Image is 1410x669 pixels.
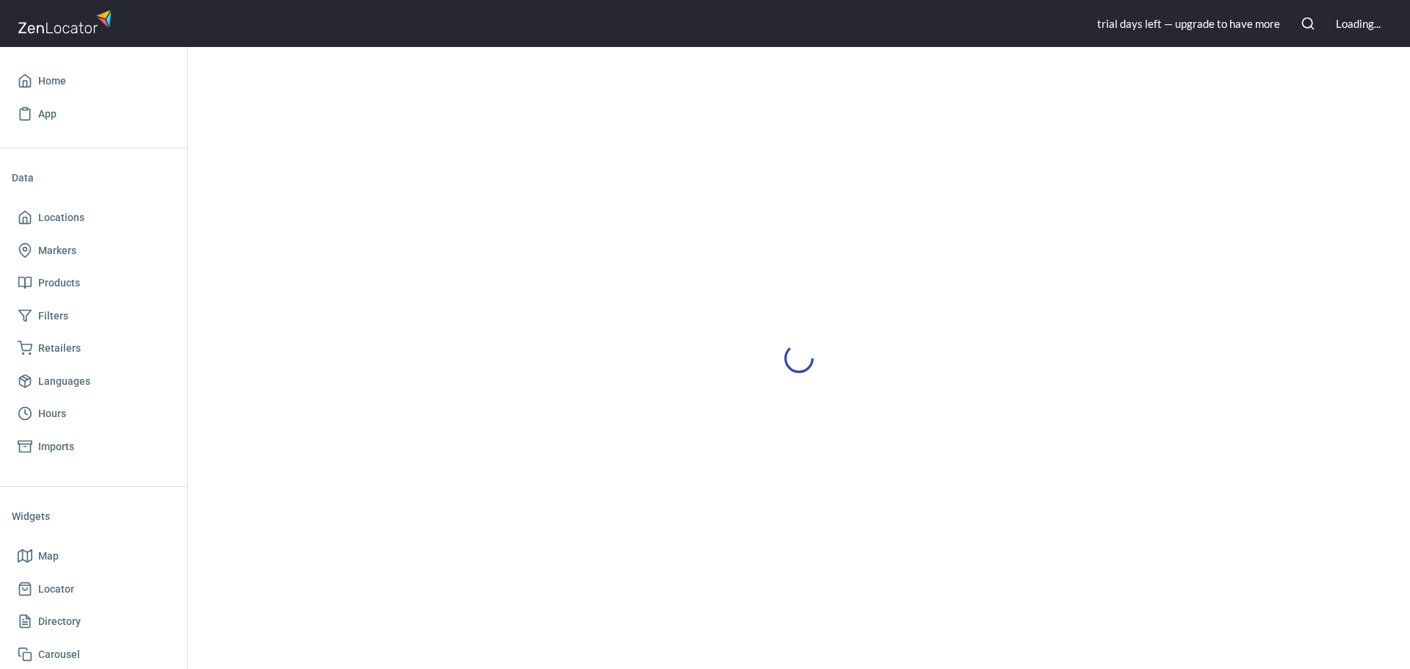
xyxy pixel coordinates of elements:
[38,612,81,631] span: Directory
[12,234,176,267] a: Markers
[1292,7,1324,40] button: Search
[38,242,76,260] span: Markers
[12,397,176,430] a: Hours
[38,105,57,123] span: App
[38,209,84,227] span: Locations
[12,201,176,234] a: Locations
[12,573,176,606] a: Locator
[38,580,74,599] span: Locator
[12,540,176,573] a: Map
[1097,16,1280,32] div: trial day s left — upgrade to have more
[38,372,90,391] span: Languages
[38,72,66,90] span: Home
[12,365,176,398] a: Languages
[38,307,68,325] span: Filters
[12,160,176,195] li: Data
[38,274,80,292] span: Products
[12,98,176,131] a: App
[12,300,176,333] a: Filters
[1336,16,1381,32] div: Loading...
[12,499,176,534] li: Widgets
[18,6,116,37] img: zenlocator
[12,267,176,300] a: Products
[38,339,81,358] span: Retailers
[12,430,176,463] a: Imports
[38,547,59,565] span: Map
[12,332,176,365] a: Retailers
[38,405,66,423] span: Hours
[12,65,176,98] a: Home
[12,605,176,638] a: Directory
[38,646,80,664] span: Carousel
[38,438,74,456] span: Imports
